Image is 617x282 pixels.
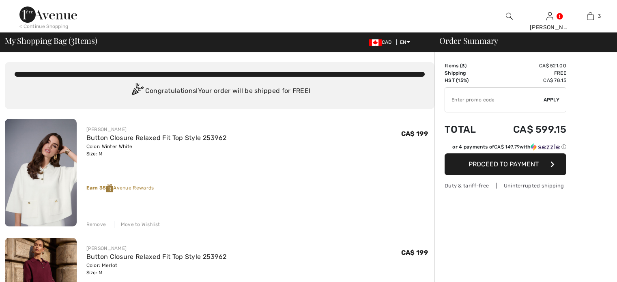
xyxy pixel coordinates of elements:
[490,62,566,69] td: CA$ 521.00
[19,23,69,30] div: < Continue Shopping
[86,245,227,252] div: [PERSON_NAME]
[445,88,544,112] input: Promo code
[506,11,513,21] img: search the website
[86,185,114,191] strong: Earn 35
[494,144,520,150] span: CA$ 149.79
[400,39,410,45] span: EN
[445,153,566,175] button: Proceed to Payment
[587,11,594,21] img: My Bag
[531,143,560,151] img: Sezzle
[445,116,490,143] td: Total
[86,221,106,228] div: Remove
[598,13,601,20] span: 3
[430,37,612,45] div: Order Summary
[530,23,570,32] div: [PERSON_NAME]
[462,63,465,69] span: 3
[86,253,227,260] a: Button Closure Relaxed Fit Top Style 253962
[401,249,428,256] span: CA$ 199
[544,96,560,103] span: Apply
[546,11,553,21] img: My Info
[114,221,160,228] div: Move to Wishlist
[129,83,145,99] img: Congratulation2.svg
[469,160,539,168] span: Proceed to Payment
[570,11,610,21] a: 3
[445,69,490,77] td: Shipping
[452,143,566,151] div: or 4 payments of with
[71,34,75,45] span: 3
[490,116,566,143] td: CA$ 599.15
[106,184,114,192] img: Reward-Logo.svg
[19,6,77,23] img: 1ère Avenue
[445,62,490,69] td: Items ( )
[86,134,227,142] a: Button Closure Relaxed Fit Top Style 253962
[546,12,553,20] a: Sign In
[369,39,395,45] span: CAD
[86,126,227,133] div: [PERSON_NAME]
[5,37,97,45] span: My Shopping Bag ( Items)
[5,119,77,226] img: Button Closure Relaxed Fit Top Style 253962
[490,77,566,84] td: CA$ 78.15
[490,69,566,77] td: Free
[86,262,227,276] div: Color: Merlot Size: M
[369,39,382,46] img: Canadian Dollar
[86,143,227,157] div: Color: Winter White Size: M
[15,83,425,99] div: Congratulations! Your order will be shipped for FREE!
[445,77,490,84] td: HST (15%)
[445,182,566,189] div: Duty & tariff-free | Uninterrupted shipping
[401,130,428,138] span: CA$ 199
[445,143,566,153] div: or 4 payments ofCA$ 149.79withSezzle Click to learn more about Sezzle
[86,184,435,192] div: Avenue Rewards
